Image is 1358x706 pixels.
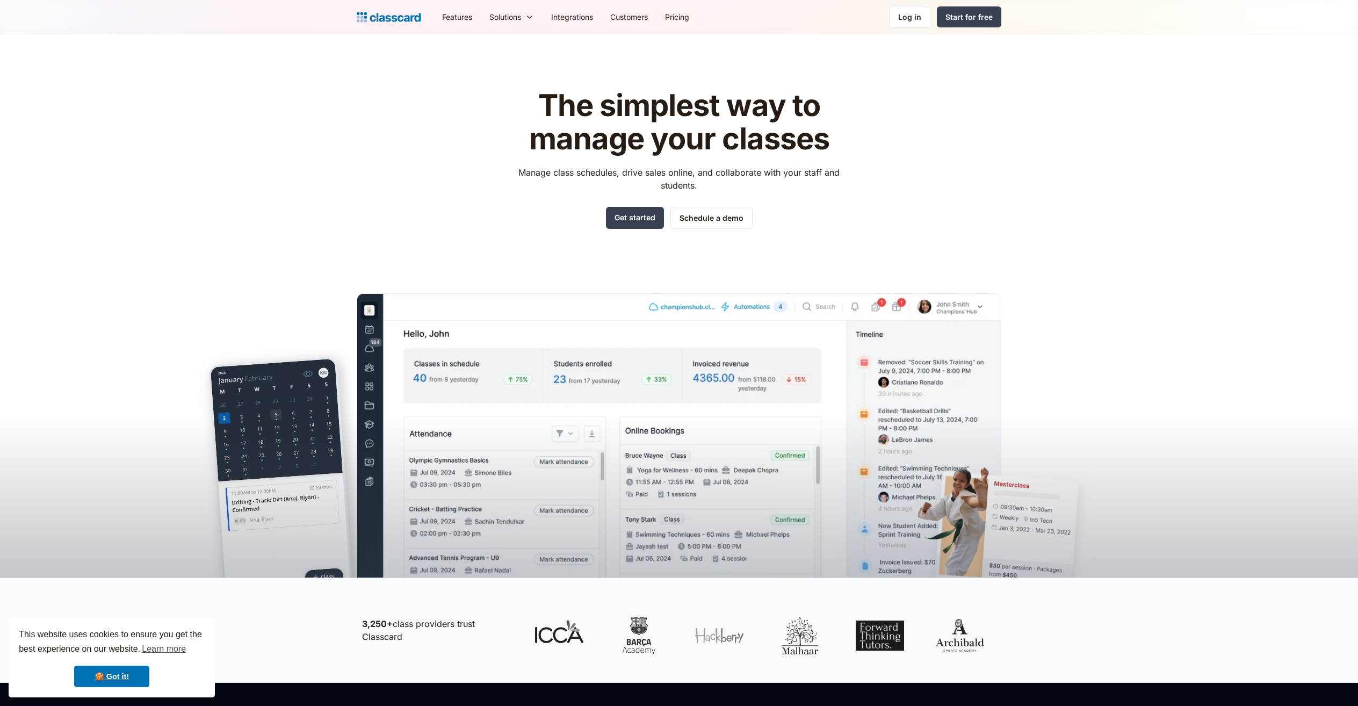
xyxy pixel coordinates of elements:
[602,5,656,29] a: Customers
[945,11,993,23] div: Start for free
[362,618,393,629] strong: 3,250+
[481,5,543,29] div: Solutions
[656,5,698,29] a: Pricing
[509,89,850,155] h1: The simplest way to manage your classes
[140,641,187,657] a: learn more about cookies
[434,5,481,29] a: Features
[937,6,1001,27] a: Start for free
[898,11,921,23] div: Log in
[489,11,521,23] div: Solutions
[19,628,205,657] span: This website uses cookies to ensure you get the best experience on our website.
[670,207,753,229] a: Schedule a demo
[889,6,930,28] a: Log in
[543,5,602,29] a: Integrations
[357,10,421,25] a: Logo
[74,666,149,687] a: dismiss cookie message
[606,207,664,229] a: Get started
[362,617,512,643] p: class providers trust Classcard
[9,618,215,697] div: cookieconsent
[509,166,850,192] p: Manage class schedules, drive sales online, and collaborate with your staff and students.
